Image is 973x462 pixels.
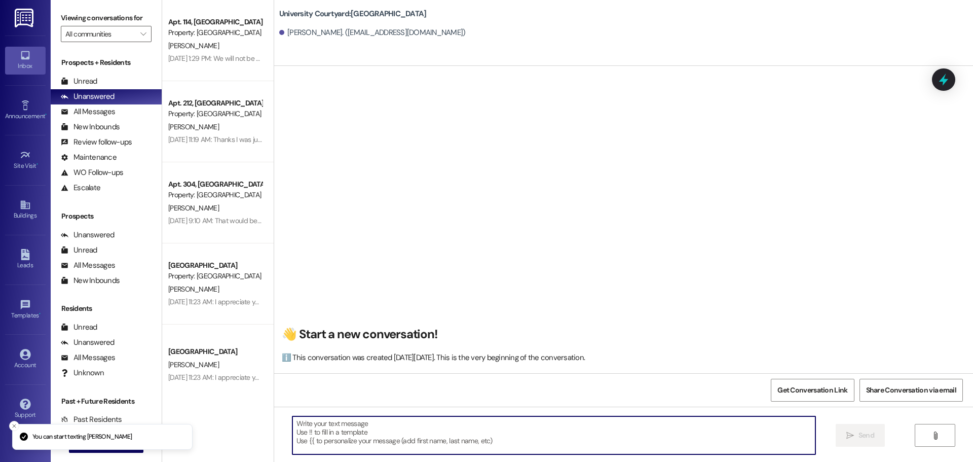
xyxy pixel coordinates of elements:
div: All Messages [61,260,115,271]
span: [PERSON_NAME] [168,360,219,369]
div: New Inbounds [61,275,120,286]
div: [DATE] 11:19 AM: Thanks I was just waiting to pay until that charge was removed [168,135,398,144]
div: Escalate [61,183,100,193]
span: • [45,111,47,118]
div: Unread [61,245,97,256]
div: Property: [GEOGRAPHIC_DATA] [168,271,262,281]
div: WO Follow-ups [61,167,123,178]
div: Maintenance [61,152,117,163]
div: Apt. 304, [GEOGRAPHIC_DATA] [168,179,262,190]
div: [DATE] 11:23 AM: I appreciate your efforts, thank you! [168,297,319,306]
a: Buildings [5,196,46,224]
div: Property: [GEOGRAPHIC_DATA] [168,109,262,119]
span: [PERSON_NAME] [168,203,219,212]
h2: 👋 Start a new conversation! [282,327,960,342]
div: All Messages [61,352,115,363]
button: Get Conversation Link [771,379,854,402]
div: [DATE] 9:10 AM: That would be awesome if you could check and let me know what the correct amount ... [168,216,562,225]
span: [PERSON_NAME] [168,41,219,50]
button: Close toast [9,421,19,431]
div: Unknown [61,368,104,378]
i:  [140,30,146,38]
div: Prospects + Residents [51,57,162,68]
p: You can start texting [PERSON_NAME] [32,433,132,442]
a: Site Visit • [5,147,46,174]
div: [DATE] 1:29 PM: We will not be renewing our lease [168,54,312,63]
div: [PERSON_NAME]. ([EMAIL_ADDRESS][DOMAIN_NAME]) [279,27,466,38]
div: ℹ️ This conversation was created [DATE][DATE]. This is the very beginning of the conversation. [282,352,960,363]
input: All communities [65,26,135,42]
div: Unanswered [61,337,115,348]
label: Viewing conversations for [61,10,152,26]
div: Past Residents [61,414,122,425]
div: [GEOGRAPHIC_DATA] [168,260,262,271]
a: Leads [5,246,46,273]
span: Share Conversation via email [866,385,956,396]
button: Share Conversation via email [859,379,963,402]
div: New Inbounds [61,122,120,132]
div: Past + Future Residents [51,396,162,407]
div: Residents [51,303,162,314]
img: ResiDesk Logo [15,9,35,27]
div: Apt. 114, [GEOGRAPHIC_DATA] [168,17,262,27]
a: Support [5,396,46,423]
div: Unread [61,322,97,333]
div: [GEOGRAPHIC_DATA] [168,346,262,357]
a: Account [5,346,46,373]
span: [PERSON_NAME] [168,285,219,294]
a: Templates • [5,296,46,324]
div: Review follow-ups [61,137,132,148]
b: University Courtyard: [GEOGRAPHIC_DATA] [279,9,427,19]
span: Get Conversation Link [777,385,847,396]
div: [DATE] 11:23 AM: I appreciate your efforts, thank you! [168,373,319,382]
div: Property: [GEOGRAPHIC_DATA] [168,190,262,200]
a: Inbox [5,47,46,74]
div: Unanswered [61,91,115,102]
div: Apt. 212, [GEOGRAPHIC_DATA] [168,98,262,109]
span: • [36,161,38,168]
div: Property: [GEOGRAPHIC_DATA] [168,27,262,38]
span: Send [858,430,874,441]
div: Unanswered [61,230,115,240]
div: All Messages [61,106,115,117]
i:  [931,432,939,440]
div: Prospects [51,211,162,222]
button: Send [836,424,885,447]
div: Unread [61,76,97,87]
span: • [39,310,41,317]
i:  [846,432,854,440]
span: [PERSON_NAME] [168,122,219,131]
